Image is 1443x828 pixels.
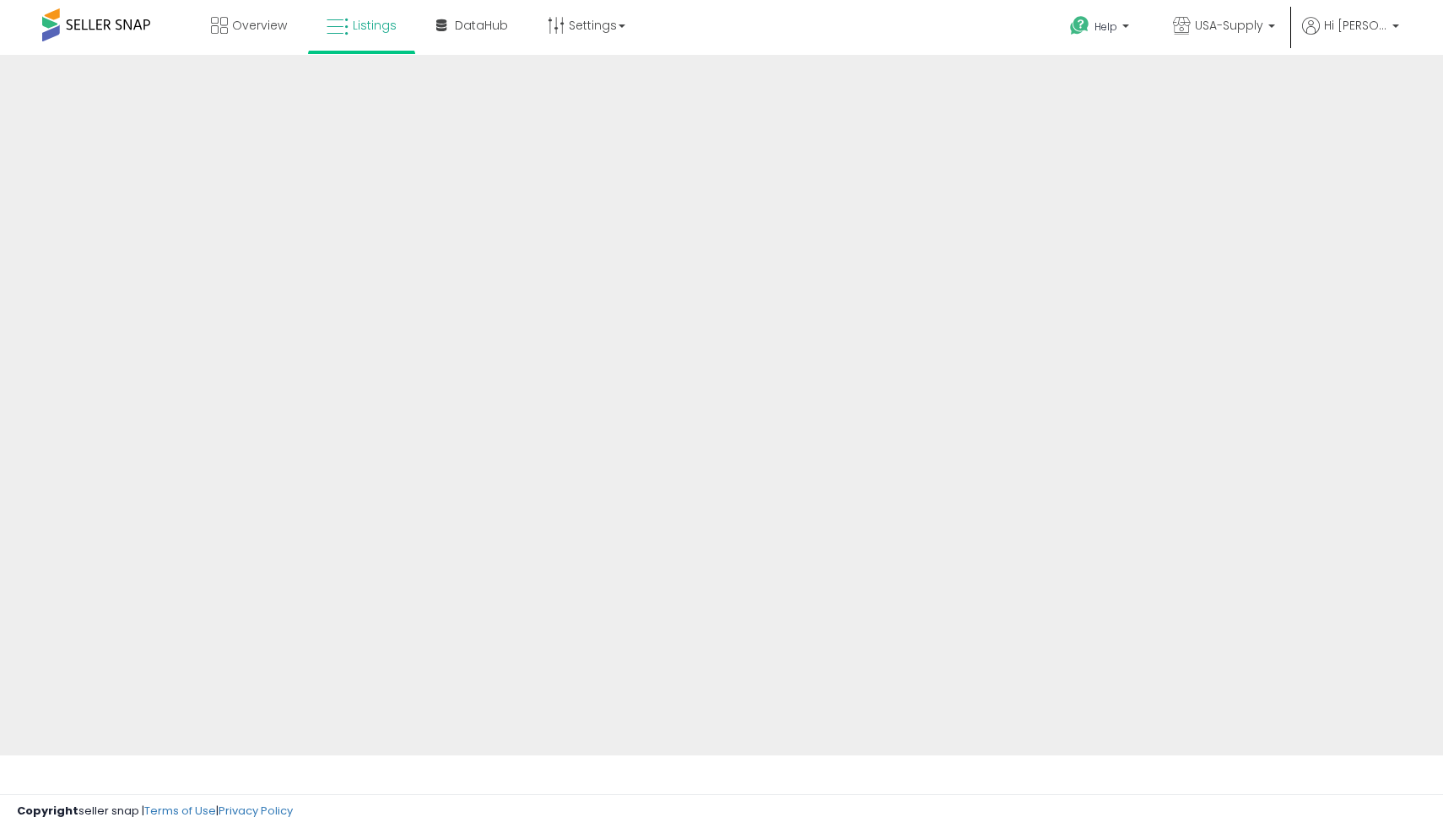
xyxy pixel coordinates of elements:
span: Listings [353,17,397,34]
i: Get Help [1069,15,1090,36]
a: Help [1057,3,1146,55]
span: USA-Supply [1195,17,1263,34]
span: Help [1094,19,1117,34]
span: DataHub [455,17,508,34]
a: Hi [PERSON_NAME] [1302,17,1399,55]
span: Overview [232,17,287,34]
span: Hi [PERSON_NAME] [1324,17,1387,34]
